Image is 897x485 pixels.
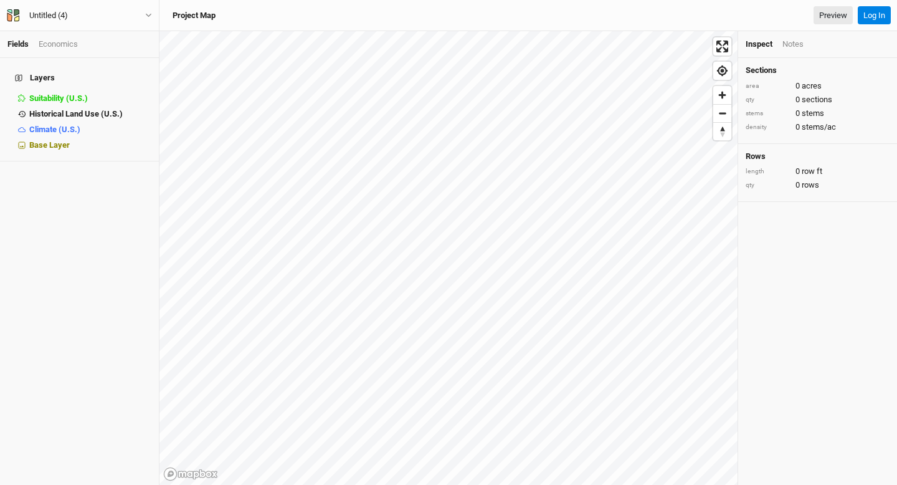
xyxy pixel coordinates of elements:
[29,109,123,118] span: Historical Land Use (U.S.)
[746,109,789,118] div: stems
[802,108,824,119] span: stems
[29,109,151,119] div: Historical Land Use (U.S.)
[746,108,890,119] div: 0
[746,166,890,177] div: 0
[746,65,890,75] h4: Sections
[713,123,731,140] span: Reset bearing to north
[29,125,80,134] span: Climate (U.S.)
[29,9,68,22] div: Untitled (4)
[802,166,822,177] span: row ft
[746,122,890,133] div: 0
[746,94,890,105] div: 0
[746,95,789,105] div: qty
[7,39,29,49] a: Fields
[746,167,789,176] div: length
[29,94,88,103] span: Suitability (U.S.)
[746,180,890,191] div: 0
[159,31,738,485] canvas: Map
[746,123,789,132] div: density
[713,86,731,104] button: Zoom in
[29,140,151,150] div: Base Layer
[802,122,836,133] span: stems/ac
[746,181,789,190] div: qty
[713,62,731,80] button: Find my location
[713,122,731,140] button: Reset bearing to north
[858,6,891,25] button: Log In
[173,11,216,21] h3: Project Map
[39,39,78,50] div: Economics
[782,39,804,50] div: Notes
[713,104,731,122] button: Zoom out
[7,65,151,90] h4: Layers
[713,37,731,55] button: Enter fullscreen
[713,105,731,122] span: Zoom out
[163,467,218,481] a: Mapbox logo
[6,9,153,22] button: Untitled (4)
[802,180,819,191] span: rows
[29,140,70,150] span: Base Layer
[746,80,890,92] div: 0
[29,94,151,103] div: Suitability (U.S.)
[746,151,890,161] h4: Rows
[814,6,853,25] a: Preview
[746,82,789,91] div: area
[746,39,772,50] div: Inspect
[802,94,832,105] span: sections
[29,125,151,135] div: Climate (U.S.)
[802,80,822,92] span: acres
